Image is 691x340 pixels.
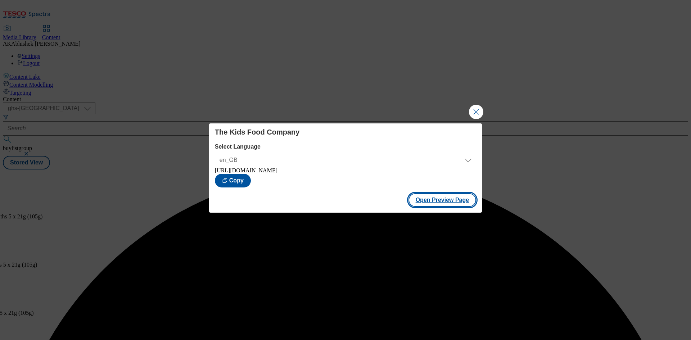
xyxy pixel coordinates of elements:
[209,123,482,213] div: Modal
[469,105,483,119] button: Close Modal
[215,128,476,136] h4: The Kids Food Company
[215,174,251,187] button: Copy
[215,167,476,174] div: [URL][DOMAIN_NAME]
[408,193,477,207] button: Open Preview Page
[215,144,476,150] label: Select Language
